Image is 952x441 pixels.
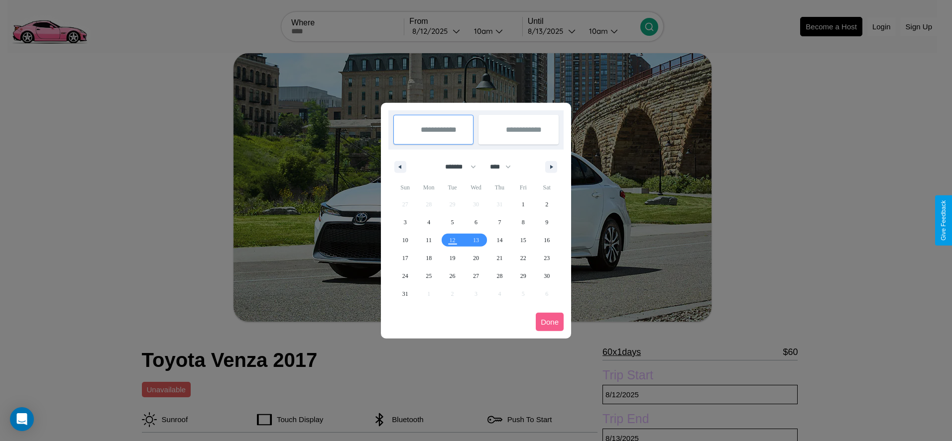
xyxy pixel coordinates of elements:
[451,213,454,231] span: 5
[535,249,559,267] button: 23
[426,267,432,285] span: 25
[511,249,535,267] button: 22
[393,267,417,285] button: 24
[520,249,526,267] span: 22
[496,267,502,285] span: 28
[450,249,456,267] span: 19
[488,267,511,285] button: 28
[441,267,464,285] button: 26
[498,213,501,231] span: 7
[402,249,408,267] span: 17
[545,195,548,213] span: 2
[417,267,440,285] button: 25
[522,195,525,213] span: 1
[464,179,487,195] span: Wed
[393,249,417,267] button: 17
[535,179,559,195] span: Sat
[393,231,417,249] button: 10
[10,407,34,431] div: Open Intercom Messenger
[441,249,464,267] button: 19
[426,249,432,267] span: 18
[404,213,407,231] span: 3
[441,179,464,195] span: Tue
[441,231,464,249] button: 12
[402,267,408,285] span: 24
[450,267,456,285] span: 26
[473,267,479,285] span: 27
[535,267,559,285] button: 30
[535,195,559,213] button: 2
[417,249,440,267] button: 18
[535,213,559,231] button: 9
[496,231,502,249] span: 14
[544,231,550,249] span: 16
[417,231,440,249] button: 11
[544,267,550,285] span: 30
[393,179,417,195] span: Sun
[464,267,487,285] button: 27
[496,249,502,267] span: 21
[522,213,525,231] span: 8
[393,285,417,303] button: 31
[511,213,535,231] button: 8
[441,213,464,231] button: 5
[488,231,511,249] button: 14
[402,285,408,303] span: 31
[426,231,432,249] span: 11
[535,231,559,249] button: 16
[511,231,535,249] button: 15
[488,249,511,267] button: 21
[488,213,511,231] button: 7
[417,179,440,195] span: Mon
[473,249,479,267] span: 20
[520,267,526,285] span: 29
[402,231,408,249] span: 10
[475,213,477,231] span: 6
[544,249,550,267] span: 23
[464,249,487,267] button: 20
[464,213,487,231] button: 6
[473,231,479,249] span: 13
[940,200,947,241] div: Give Feedback
[545,213,548,231] span: 9
[536,313,564,331] button: Done
[511,179,535,195] span: Fri
[393,213,417,231] button: 3
[488,179,511,195] span: Thu
[417,213,440,231] button: 4
[450,231,456,249] span: 12
[464,231,487,249] button: 13
[427,213,430,231] span: 4
[511,267,535,285] button: 29
[511,195,535,213] button: 1
[520,231,526,249] span: 15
